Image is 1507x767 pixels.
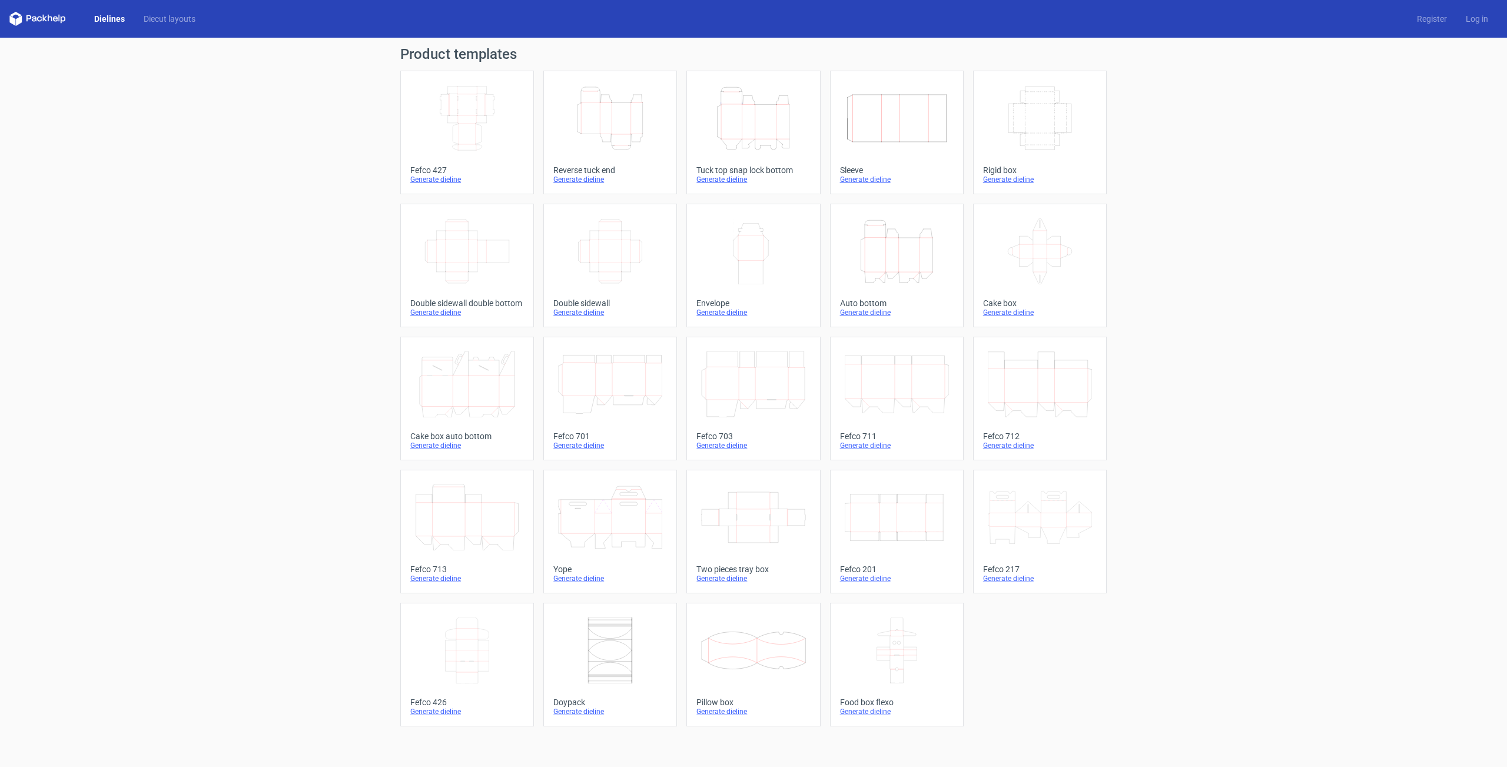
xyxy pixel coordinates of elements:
[696,574,810,583] div: Generate dieline
[696,707,810,716] div: Generate dieline
[410,165,524,175] div: Fefco 427
[840,441,954,450] div: Generate dieline
[830,337,964,460] a: Fefco 711Generate dieline
[840,175,954,184] div: Generate dieline
[696,298,810,308] div: Envelope
[840,431,954,441] div: Fefco 711
[543,71,677,194] a: Reverse tuck endGenerate dieline
[696,565,810,574] div: Two pieces tray box
[410,431,524,441] div: Cake box auto bottom
[85,13,134,25] a: Dielines
[973,204,1107,327] a: Cake boxGenerate dieline
[983,298,1097,308] div: Cake box
[696,441,810,450] div: Generate dieline
[543,470,677,593] a: YopeGenerate dieline
[983,441,1097,450] div: Generate dieline
[410,441,524,450] div: Generate dieline
[696,308,810,317] div: Generate dieline
[696,698,810,707] div: Pillow box
[973,470,1107,593] a: Fefco 217Generate dieline
[840,698,954,707] div: Food box flexo
[553,565,667,574] div: Yope
[410,308,524,317] div: Generate dieline
[1456,13,1498,25] a: Log in
[410,565,524,574] div: Fefco 713
[686,71,820,194] a: Tuck top snap lock bottomGenerate dieline
[553,574,667,583] div: Generate dieline
[400,603,534,726] a: Fefco 426Generate dieline
[553,298,667,308] div: Double sidewall
[983,565,1097,574] div: Fefco 217
[410,175,524,184] div: Generate dieline
[696,175,810,184] div: Generate dieline
[686,337,820,460] a: Fefco 703Generate dieline
[543,204,677,327] a: Double sidewallGenerate dieline
[134,13,205,25] a: Diecut layouts
[840,165,954,175] div: Sleeve
[696,165,810,175] div: Tuck top snap lock bottom
[973,337,1107,460] a: Fefco 712Generate dieline
[840,308,954,317] div: Generate dieline
[830,71,964,194] a: SleeveGenerate dieline
[840,574,954,583] div: Generate dieline
[553,698,667,707] div: Doypack
[400,470,534,593] a: Fefco 713Generate dieline
[840,565,954,574] div: Fefco 201
[830,204,964,327] a: Auto bottomGenerate dieline
[840,298,954,308] div: Auto bottom
[830,470,964,593] a: Fefco 201Generate dieline
[553,431,667,441] div: Fefco 701
[686,603,820,726] a: Pillow boxGenerate dieline
[696,431,810,441] div: Fefco 703
[543,603,677,726] a: DoypackGenerate dieline
[543,337,677,460] a: Fefco 701Generate dieline
[553,165,667,175] div: Reverse tuck end
[553,308,667,317] div: Generate dieline
[410,698,524,707] div: Fefco 426
[400,71,534,194] a: Fefco 427Generate dieline
[400,47,1107,61] h1: Product templates
[410,707,524,716] div: Generate dieline
[410,574,524,583] div: Generate dieline
[973,71,1107,194] a: Rigid boxGenerate dieline
[400,204,534,327] a: Double sidewall double bottomGenerate dieline
[983,308,1097,317] div: Generate dieline
[686,470,820,593] a: Two pieces tray boxGenerate dieline
[840,707,954,716] div: Generate dieline
[983,175,1097,184] div: Generate dieline
[553,175,667,184] div: Generate dieline
[553,441,667,450] div: Generate dieline
[830,603,964,726] a: Food box flexoGenerate dieline
[553,707,667,716] div: Generate dieline
[410,298,524,308] div: Double sidewall double bottom
[983,165,1097,175] div: Rigid box
[983,431,1097,441] div: Fefco 712
[983,574,1097,583] div: Generate dieline
[1408,13,1456,25] a: Register
[400,337,534,460] a: Cake box auto bottomGenerate dieline
[686,204,820,327] a: EnvelopeGenerate dieline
